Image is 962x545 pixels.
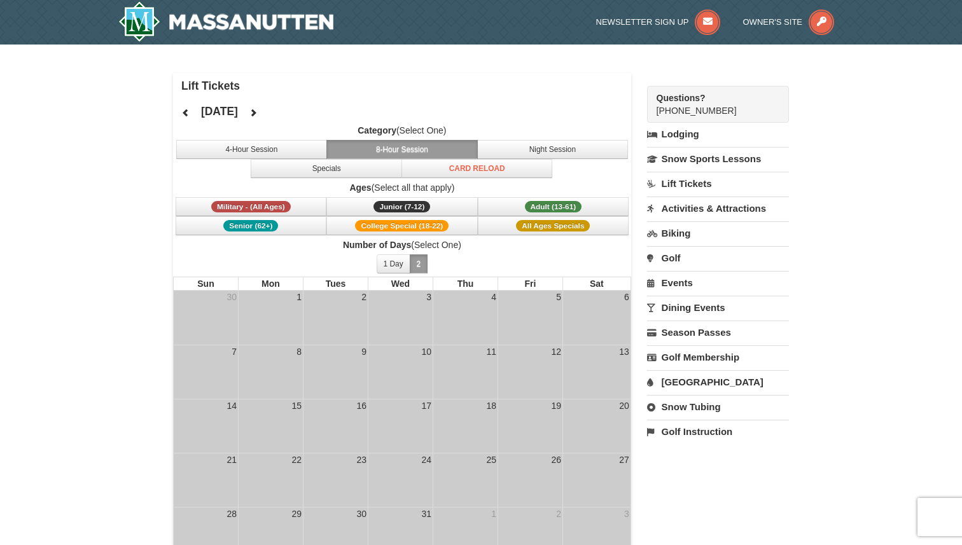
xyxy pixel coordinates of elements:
button: Junior (7-12) [326,197,478,216]
button: Night Session [477,140,629,159]
a: Dining Events [647,296,789,319]
th: Thu [433,277,498,291]
strong: Ages [349,183,371,193]
div: 29 [290,507,303,520]
div: 2 [360,291,368,303]
strong: Category [358,125,396,135]
div: 6 [623,291,631,303]
strong: Questions? [657,93,706,103]
th: Sun [173,277,238,291]
div: 26 [550,453,562,466]
div: 10 [420,345,433,358]
div: 3 [425,291,433,303]
a: Golf [647,246,789,270]
h4: Lift Tickets [181,79,631,92]
div: 19 [550,399,562,412]
span: All Ages Specials [516,220,590,231]
div: 7 [230,345,238,358]
div: 31 [420,507,433,520]
a: Golf Instruction [647,420,789,443]
a: Massanutten Resort [118,1,333,42]
div: 30 [355,507,368,520]
span: Military - (All Ages) [211,201,291,212]
div: 8 [295,345,303,358]
a: Season Passes [647,321,789,344]
div: 27 [618,453,631,466]
label: (Select One) [173,238,631,251]
a: Golf Membership [647,345,789,369]
a: Owner's Site [743,17,835,27]
th: Fri [498,277,562,291]
label: (Select One) [173,124,631,137]
div: 1 [295,291,303,303]
div: 5 [555,291,562,303]
a: [GEOGRAPHIC_DATA] [647,370,789,394]
th: Wed [368,277,433,291]
a: Events [647,271,789,294]
div: 16 [355,399,368,412]
th: Sat [562,277,631,291]
a: Activities & Attractions [647,197,789,220]
strong: Number of Days [343,240,411,250]
div: 28 [225,507,238,520]
div: 11 [485,345,498,358]
span: College Special (18-22) [355,220,449,231]
button: Adult (13-61) [478,197,629,216]
span: Senior (62+) [223,220,278,231]
div: 1 [490,507,498,520]
div: 30 [225,291,238,303]
div: 9 [360,345,368,358]
h4: [DATE] [201,105,238,118]
button: Senior (62+) [176,216,327,235]
div: 2 [555,507,562,520]
button: Specials [251,159,402,178]
span: Owner's Site [743,17,803,27]
button: College Special (18-22) [326,216,478,235]
th: Tues [303,277,368,291]
button: 4-Hour Session [176,140,328,159]
div: 25 [485,453,498,466]
button: 2 [410,254,428,273]
span: [PHONE_NUMBER] [657,92,766,116]
div: 21 [225,453,238,466]
div: 24 [420,453,433,466]
div: 17 [420,399,433,412]
button: 1 Day [377,254,410,273]
div: 20 [618,399,631,412]
label: (Select all that apply) [173,181,631,194]
div: 15 [290,399,303,412]
button: All Ages Specials [478,216,629,235]
a: Newsletter Sign Up [596,17,721,27]
div: 12 [550,345,562,358]
button: 8-Hour Session [326,140,478,159]
div: 23 [355,453,368,466]
span: Newsletter Sign Up [596,17,689,27]
div: 22 [290,453,303,466]
a: Lodging [647,123,789,146]
a: Biking [647,221,789,245]
div: 14 [225,399,238,412]
a: Snow Tubing [647,395,789,418]
div: 4 [490,291,498,303]
a: Snow Sports Lessons [647,147,789,170]
div: 18 [485,399,498,412]
span: Junior (7-12) [373,201,430,212]
div: 13 [618,345,631,358]
button: Card Reload [401,159,553,178]
a: Lift Tickets [647,172,789,195]
div: 3 [623,507,631,520]
button: Military - (All Ages) [176,197,327,216]
img: Massanutten Resort Logo [118,1,333,42]
th: Mon [238,277,303,291]
span: Adult (13-61) [525,201,582,212]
